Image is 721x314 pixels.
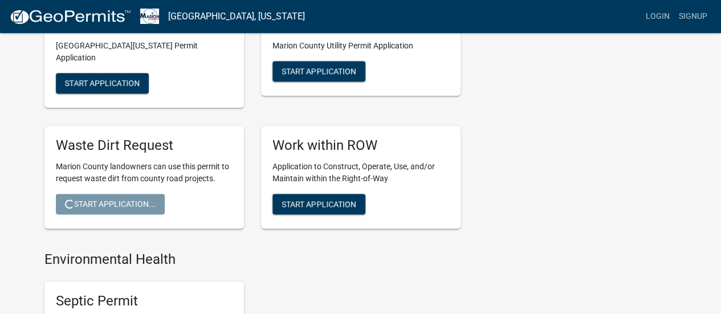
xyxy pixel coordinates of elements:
h5: Septic Permit [56,293,233,309]
span: Start Application [282,67,356,76]
p: Marion County landowners can use this permit to request waste dirt from county road projects. [56,161,233,185]
p: Marion County Utility Permit Application [272,40,449,52]
h5: Work within ROW [272,137,449,154]
span: Start Application [65,79,140,88]
button: Start Application [272,194,365,214]
button: Start Application... [56,194,165,214]
img: Marion County, Iowa [140,9,159,24]
a: Login [641,6,674,27]
a: Signup [674,6,712,27]
p: Application to Construct, Operate, Use, and/or Maintain within the Right-of-Way [272,161,449,185]
span: Start Application... [65,199,156,208]
h4: Environmental Health [44,251,461,268]
button: Start Application [272,61,365,81]
p: [GEOGRAPHIC_DATA][US_STATE] Permit Application [56,40,233,64]
span: Start Application [282,199,356,208]
a: [GEOGRAPHIC_DATA], [US_STATE] [168,7,305,26]
button: Start Application [56,73,149,93]
h5: Waste Dirt Request [56,137,233,154]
